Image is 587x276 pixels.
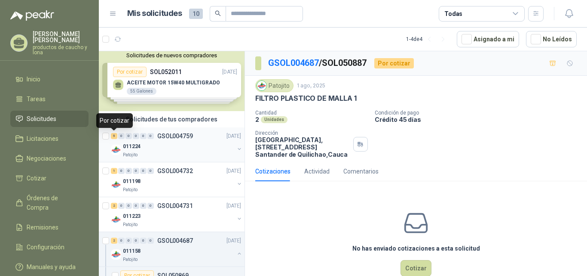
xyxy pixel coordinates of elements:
a: Remisiones [10,219,89,236]
div: 0 [125,238,132,244]
div: Por cotizar [374,58,414,68]
a: Manuales y ayuda [10,259,89,275]
div: 0 [133,238,139,244]
a: Negociaciones [10,150,89,167]
a: 1 0 0 0 0 0 GSOL004732[DATE] Company Logo011198Patojito [111,166,243,193]
div: 2 [111,203,117,209]
div: 0 [118,238,125,244]
p: GSOL004731 [157,203,193,209]
a: Tareas [10,91,89,107]
div: 0 [147,133,154,139]
h1: Mis solicitudes [127,7,182,20]
span: Licitaciones [27,134,58,143]
p: Patojito [123,221,138,228]
div: 0 [133,203,139,209]
div: Patojito [255,79,293,92]
span: Configuración [27,242,64,252]
p: GSOL004687 [157,238,193,244]
p: Dirección [255,130,350,136]
div: 0 [118,133,125,139]
p: Patojito [123,152,138,158]
div: Cotizaciones [255,167,290,176]
img: Company Logo [257,81,266,90]
div: 0 [147,238,154,244]
span: Cotizar [27,174,46,183]
div: 0 [140,203,147,209]
div: Todas [444,9,462,19]
div: 0 [140,168,147,174]
div: 1 [111,168,117,174]
div: 0 [133,133,139,139]
div: 5 [111,133,117,139]
p: 1 ago, 2025 [297,82,325,90]
p: [DATE] [226,132,241,140]
div: 1 - 4 de 4 [406,32,450,46]
p: 2 [255,116,259,123]
div: 0 [118,203,125,209]
div: 2 [111,238,117,244]
p: [GEOGRAPHIC_DATA], [STREET_ADDRESS] Santander de Quilichao , Cauca [255,136,350,158]
p: FILTRO PLASTICO DE MALLA 1 [255,94,356,103]
a: Inicio [10,71,89,87]
img: Company Logo [111,214,121,225]
div: 0 [133,168,139,174]
a: 2 0 0 0 0 0 GSOL004687[DATE] Company Logo011158Patojito [111,236,243,263]
img: Logo peakr [10,10,54,21]
div: 0 [140,238,147,244]
p: Cantidad [255,110,368,116]
div: Unidades [261,116,287,123]
div: Solicitudes de tus compradores [99,111,245,127]
h3: No has enviado cotizaciones a esta solicitud [352,244,480,253]
a: Configuración [10,239,89,255]
p: GSOL004759 [157,133,193,139]
span: Manuales y ayuda [27,262,76,272]
span: Negociaciones [27,154,66,163]
p: Patojito [123,256,138,263]
p: [DATE] [226,167,241,175]
a: 2 0 0 0 0 0 GSOL004731[DATE] Company Logo011223Patojito [111,201,243,228]
span: Órdenes de Compra [27,193,80,212]
span: Solicitudes [27,114,56,124]
a: 5 0 0 0 0 0 GSOL004759[DATE] Company Logo011224Patojito [111,131,243,158]
span: Tareas [27,94,46,104]
p: [DATE] [226,237,241,245]
a: GSOL004687 [268,58,319,68]
a: Licitaciones [10,130,89,147]
p: productos de caucho y lona [33,45,89,55]
div: Actividad [304,167,330,176]
div: Solicitudes de nuevos compradoresPor cotizarSOL052011[DATE] ACEITE MOTOR 15W40 MULTIGRADO55 Galon... [99,49,245,111]
div: Por cotizar [96,113,133,128]
p: / SOL050887 [268,56,367,70]
button: Solicitudes de nuevos compradores [102,52,241,59]
div: 0 [147,203,154,209]
span: search [215,10,221,16]
button: No Leídos [526,31,577,47]
div: 0 [140,133,147,139]
p: Crédito 45 días [375,116,584,123]
p: Patojito [123,186,138,193]
span: Remisiones [27,223,58,232]
p: 011224 [123,143,141,151]
img: Company Logo [111,145,121,155]
a: Órdenes de Compra [10,190,89,216]
img: Company Logo [111,249,121,260]
a: Solicitudes [10,111,89,127]
img: Company Logo [111,180,121,190]
a: Cotizar [10,170,89,186]
div: 0 [118,168,125,174]
p: 011158 [123,247,141,255]
p: 011223 [123,212,141,220]
div: 0 [125,168,132,174]
span: Inicio [27,74,40,84]
div: 0 [147,168,154,174]
p: 011198 [123,177,141,186]
span: 10 [189,9,203,19]
div: Comentarios [343,167,379,176]
button: Asignado a mi [457,31,519,47]
p: [PERSON_NAME] [PERSON_NAME] [33,31,89,43]
p: GSOL004732 [157,168,193,174]
p: [DATE] [226,202,241,210]
div: 0 [125,203,132,209]
p: Condición de pago [375,110,584,116]
div: 0 [125,133,132,139]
